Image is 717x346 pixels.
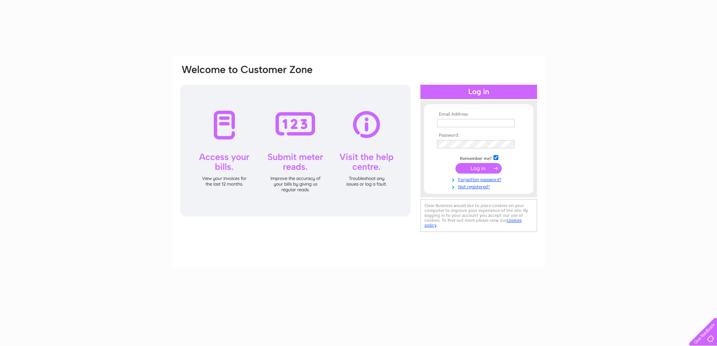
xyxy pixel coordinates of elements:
[435,133,522,138] th: Password:
[437,183,522,190] a: Not registered?
[425,218,522,228] a: cookies policy
[435,154,522,162] td: Remember me?
[455,163,502,174] input: Submit
[435,112,522,117] th: Email Address:
[420,199,537,232] div: Clear Business would like to place cookies on your computer to improve your experience of the sit...
[437,175,522,183] a: Forgotten password?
